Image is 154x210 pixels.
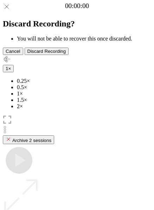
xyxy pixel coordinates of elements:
button: Archive 2 sessions [3,135,54,144]
li: 1× [17,91,151,97]
a: 00:00:00 [65,2,89,10]
button: Cancel [3,48,23,55]
li: 2× [17,103,151,110]
span: 1 [6,66,8,71]
h2: Discard Recording? [3,19,151,29]
li: 0.25× [17,78,151,84]
li: 0.5× [17,84,151,91]
button: 1× [3,65,14,72]
div: Archive 2 sessions [6,136,51,143]
li: You will not be able to recover this once discarded. [17,36,151,42]
li: 1.5× [17,97,151,103]
button: Discard Recording [25,48,69,55]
